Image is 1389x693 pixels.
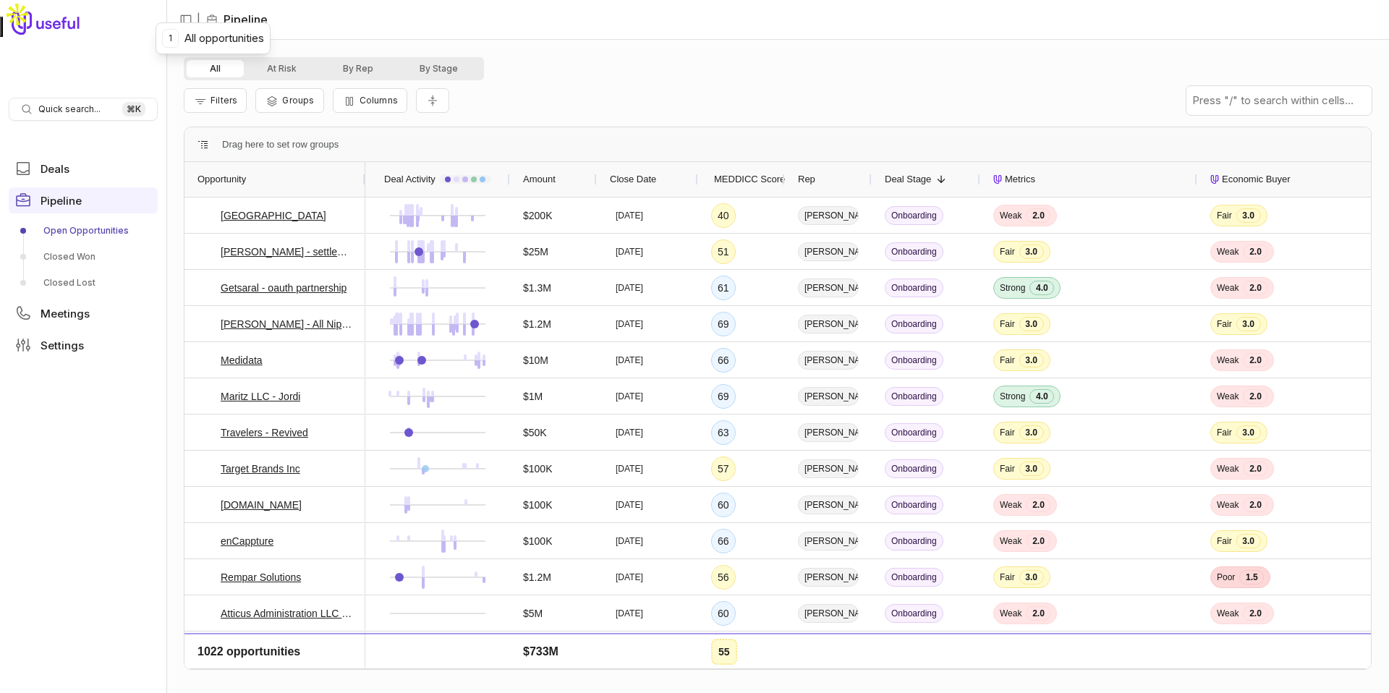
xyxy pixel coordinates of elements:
[416,88,449,114] button: Collapse all rows
[1243,245,1267,259] span: 2.0
[1222,171,1291,188] span: Economic Buyer
[1236,208,1261,223] span: 3.0
[1217,391,1239,402] span: Weak
[616,354,643,366] time: [DATE]
[885,387,943,406] span: Onboarding
[244,60,320,77] button: At Risk
[221,532,273,550] a: enCappture
[9,187,158,213] a: Pipeline
[1000,463,1015,475] span: Fair
[1217,282,1239,294] span: Weak
[1243,498,1267,512] span: 2.0
[523,388,543,405] span: $1M
[187,60,244,77] button: All
[718,424,729,441] div: 63
[523,207,552,224] span: $200K
[798,279,859,297] span: [PERSON_NAME]
[1217,427,1232,438] span: Fair
[1217,354,1239,366] span: Weak
[885,351,943,370] span: Onboarding
[221,460,300,477] a: Target Brands Inc
[718,496,729,514] div: 60
[718,388,729,405] div: 69
[221,641,352,658] a: Guidepoint - Target Account Deal
[1000,354,1015,366] span: Fair
[1000,644,1015,655] span: Fair
[1000,210,1021,221] span: Weak
[1000,608,1021,619] span: Weak
[523,424,547,441] span: $50K
[885,242,943,261] span: Onboarding
[798,171,815,188] span: Rep
[885,423,943,442] span: Onboarding
[1000,282,1025,294] span: Strong
[616,391,643,402] time: [DATE]
[798,496,859,514] span: [PERSON_NAME]
[798,568,859,587] span: [PERSON_NAME]
[1217,246,1239,258] span: Weak
[523,532,552,550] span: $100K
[221,424,308,441] a: Travelers - Revived
[718,243,729,260] div: 51
[9,219,158,294] div: Pipeline submenu
[1026,208,1050,223] span: 2.0
[798,459,859,478] span: [PERSON_NAME]
[282,95,314,106] span: Groups
[523,171,556,188] span: Amount
[885,496,943,514] span: Onboarding
[718,207,729,224] div: 40
[222,136,339,153] div: Row Groups
[885,279,943,297] span: Onboarding
[885,604,943,623] span: Onboarding
[885,640,943,659] span: Onboarding
[523,460,552,477] span: $100K
[1217,535,1232,547] span: Fair
[523,279,551,297] span: $1.3M
[798,351,859,370] span: [PERSON_NAME]
[616,210,643,221] time: [DATE]
[523,352,548,369] span: $10M
[1026,606,1050,621] span: 2.0
[1217,210,1232,221] span: Fair
[885,532,943,550] span: Onboarding
[885,315,943,333] span: Onboarding
[122,102,145,116] kbd: ⌘ K
[1000,246,1015,258] span: Fair
[798,315,859,333] span: [PERSON_NAME]
[718,279,729,297] div: 61
[885,459,943,478] span: Onboarding
[221,315,352,333] a: [PERSON_NAME] - All Nippon Airways
[1000,318,1015,330] span: Fair
[221,207,326,224] a: [GEOGRAPHIC_DATA]
[885,171,931,188] span: Deal Stage
[320,60,396,77] button: By Rep
[798,532,859,550] span: [PERSON_NAME]
[162,29,264,48] div: All opportunities
[798,206,859,225] span: [PERSON_NAME]
[616,282,643,294] time: [DATE]
[1236,425,1261,440] span: 3.0
[718,352,729,369] div: 66
[718,532,729,550] div: 66
[616,499,643,511] time: [DATE]
[1019,317,1044,331] span: 3.0
[885,568,943,587] span: Onboarding
[1236,534,1261,548] span: 3.0
[9,332,158,358] a: Settings
[711,162,772,197] div: MEDDICC Score
[616,463,643,475] time: [DATE]
[1029,281,1054,295] span: 4.0
[1217,499,1239,511] span: Weak
[885,206,943,225] span: Onboarding
[384,171,436,188] span: Deal Activity
[610,171,656,188] span: Close Date
[221,605,352,622] a: Atticus Administration LLC - Target Account Deal
[333,88,407,113] button: Columns
[1217,463,1239,475] span: Weak
[798,387,859,406] span: [PERSON_NAME]
[616,318,643,330] time: [DATE]
[38,103,101,115] span: Quick search...
[714,171,785,188] span: MEDDICC Score
[211,95,237,106] span: Filters
[1217,644,1242,655] span: Strong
